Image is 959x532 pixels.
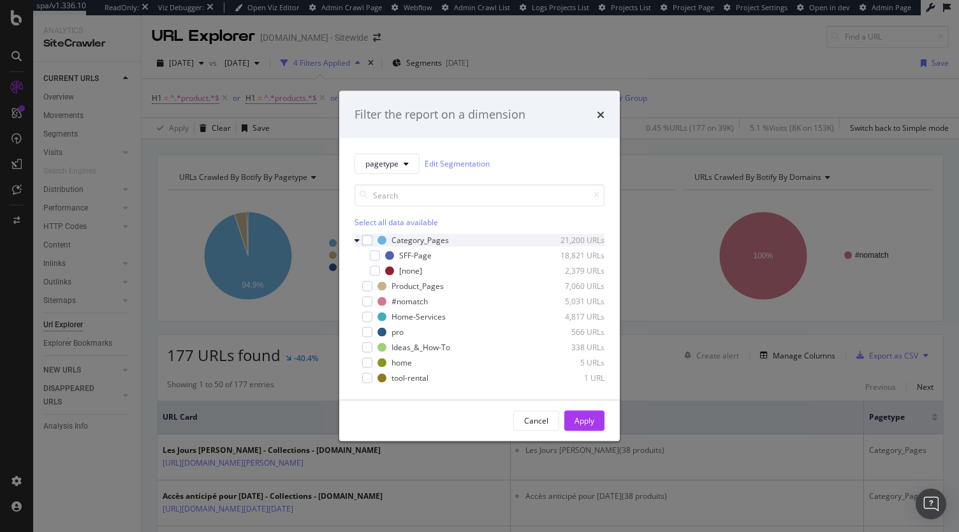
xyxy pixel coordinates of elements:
[542,265,604,276] div: 2,379 URLs
[392,342,450,353] div: Ideas_&_How-To
[542,296,604,307] div: 5,031 URLs
[597,107,604,123] div: times
[365,158,399,169] span: pagetype
[425,157,490,170] a: Edit Segmentation
[392,311,446,322] div: Home-Services
[355,107,525,123] div: Filter the report on a dimension
[392,281,444,292] div: Product_Pages
[355,216,604,227] div: Select all data available
[916,489,946,519] div: Open Intercom Messenger
[392,357,412,368] div: home
[392,235,449,246] div: Category_Pages
[392,373,428,383] div: tool-rental
[542,327,604,337] div: 566 URLs
[542,281,604,292] div: 7,060 URLs
[392,296,428,307] div: #nomatch
[399,265,422,276] div: [none]
[542,373,604,383] div: 1 URL
[524,415,548,426] div: Cancel
[564,410,604,431] button: Apply
[399,250,432,261] div: SFF-Page
[392,327,404,337] div: pro
[542,235,604,246] div: 21,200 URLs
[575,415,594,426] div: Apply
[542,311,604,322] div: 4,817 URLs
[355,184,604,206] input: Search
[542,250,604,261] div: 18,821 URLs
[542,342,604,353] div: 338 URLs
[339,91,620,441] div: modal
[542,357,604,368] div: 5 URLs
[355,153,420,174] button: pagetype
[513,410,559,431] button: Cancel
